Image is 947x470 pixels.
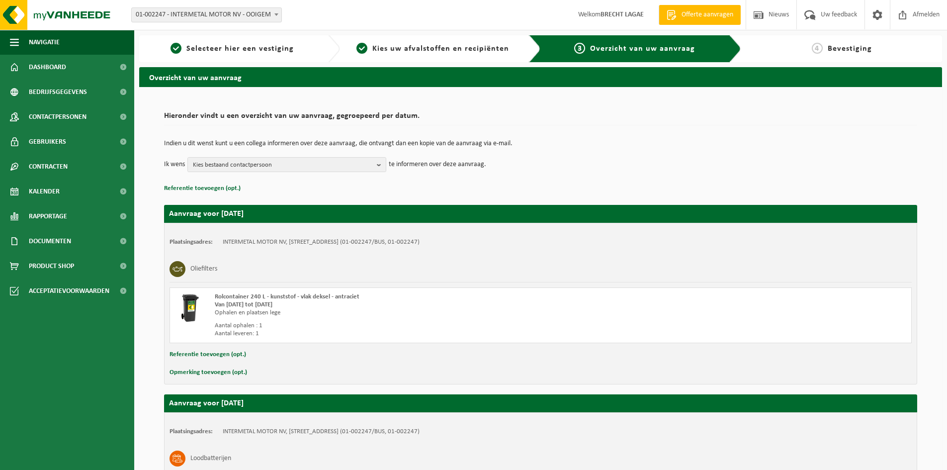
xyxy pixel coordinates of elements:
span: Acceptatievoorwaarden [29,279,109,303]
span: Kies bestaand contactpersoon [193,158,373,173]
h2: Overzicht van uw aanvraag [139,67,942,87]
span: 4 [812,43,823,54]
p: te informeren over deze aanvraag. [389,157,486,172]
span: Navigatie [29,30,60,55]
span: 3 [574,43,585,54]
span: Kalender [29,179,60,204]
strong: Plaatsingsadres: [170,428,213,435]
span: Bevestiging [828,45,872,53]
strong: Aanvraag voor [DATE] [169,399,244,407]
button: Opmerking toevoegen (opt.) [170,366,247,379]
span: Dashboard [29,55,66,80]
span: Overzicht van uw aanvraag [590,45,695,53]
h3: Loodbatterijen [190,451,231,467]
strong: Aanvraag voor [DATE] [169,210,244,218]
span: Rolcontainer 240 L - kunststof - vlak deksel - antraciet [215,293,359,300]
strong: Plaatsingsadres: [170,239,213,245]
span: Selecteer hier een vestiging [186,45,294,53]
span: 01-002247 - INTERMETAL MOTOR NV - OOIGEM [131,7,282,22]
span: 2 [356,43,367,54]
p: Ik wens [164,157,185,172]
button: Referentie toevoegen (opt.) [170,348,246,361]
p: Indien u dit wenst kunt u een collega informeren over deze aanvraag, die ontvangt dan een kopie v... [164,140,917,147]
button: Kies bestaand contactpersoon [187,157,386,172]
td: INTERMETAL MOTOR NV, [STREET_ADDRESS] (01-002247/BUS, 01-002247) [223,428,420,436]
div: Aantal leveren: 1 [215,330,581,338]
span: Bedrijfsgegevens [29,80,87,104]
a: 2Kies uw afvalstoffen en recipiënten [345,43,521,55]
a: 1Selecteer hier een vestiging [144,43,320,55]
span: 1 [171,43,181,54]
span: Offerte aanvragen [679,10,736,20]
a: Offerte aanvragen [659,5,741,25]
h3: Oliefilters [190,261,217,277]
span: Contracten [29,154,68,179]
span: Kies uw afvalstoffen en recipiënten [372,45,509,53]
span: Gebruikers [29,129,66,154]
strong: Van [DATE] tot [DATE] [215,301,272,308]
strong: BRECHT LAGAE [601,11,644,18]
span: Documenten [29,229,71,254]
h2: Hieronder vindt u een overzicht van uw aanvraag, gegroepeerd per datum. [164,112,917,125]
img: WB-0240-HPE-BK-01.png [175,293,205,323]
span: Product Shop [29,254,74,279]
span: Contactpersonen [29,104,86,129]
span: 01-002247 - INTERMETAL MOTOR NV - OOIGEM [132,8,281,22]
div: Ophalen en plaatsen lege [215,309,581,317]
button: Referentie toevoegen (opt.) [164,182,241,195]
div: Aantal ophalen : 1 [215,322,581,330]
td: INTERMETAL MOTOR NV, [STREET_ADDRESS] (01-002247/BUS, 01-002247) [223,238,420,246]
span: Rapportage [29,204,67,229]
